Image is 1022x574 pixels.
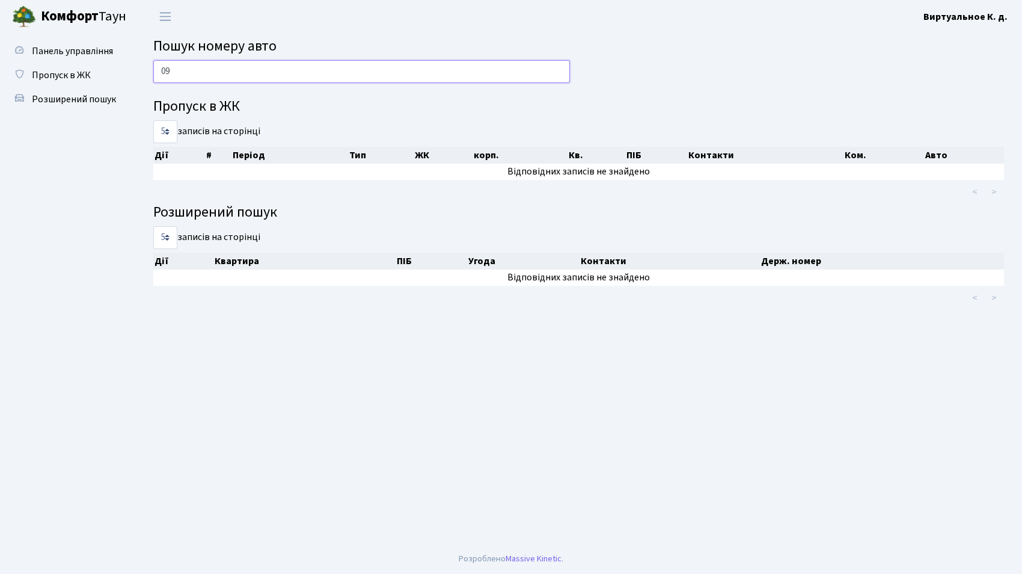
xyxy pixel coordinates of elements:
[150,7,180,26] button: Переключити навігацію
[687,147,843,164] th: Контакти
[923,10,1008,24] a: Виртуальное К. д.
[843,147,924,164] th: Ком.
[32,69,91,82] span: Пропуск в ЖК
[506,552,561,565] a: Massive Kinetic
[213,253,396,270] th: Квартира
[153,204,1004,221] h4: Розширений пошук
[414,147,473,164] th: ЖК
[923,10,1008,23] b: Виртуальное К. д.
[568,147,625,164] th: Кв.
[231,147,348,164] th: Період
[41,7,99,26] b: Комфорт
[153,253,213,270] th: Дії
[6,87,126,111] a: Розширений пошук
[32,93,116,106] span: Розширений пошук
[12,5,36,29] img: logo.png
[153,120,177,143] select: записів на сторінці
[348,147,414,164] th: Тип
[6,63,126,87] a: Пропуск в ЖК
[924,147,1004,164] th: Авто
[153,35,277,57] span: Пошук номеру авто
[396,253,467,270] th: ПІБ
[6,39,126,63] a: Панель управління
[625,147,687,164] th: ПІБ
[580,253,760,270] th: Контакти
[467,253,580,270] th: Угода
[760,253,1004,270] th: Держ. номер
[153,270,1004,286] td: Відповідних записів не знайдено
[153,147,205,164] th: Дії
[41,7,126,27] span: Таун
[205,147,231,164] th: #
[153,164,1004,180] td: Відповідних записів не знайдено
[153,226,260,249] label: записів на сторінці
[153,60,570,83] input: Пошук
[32,45,113,58] span: Панель управління
[153,120,260,143] label: записів на сторінці
[153,226,177,249] select: записів на сторінці
[473,147,567,164] th: корп.
[459,552,563,566] div: Розроблено .
[153,98,1004,116] h4: Пропуск в ЖК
